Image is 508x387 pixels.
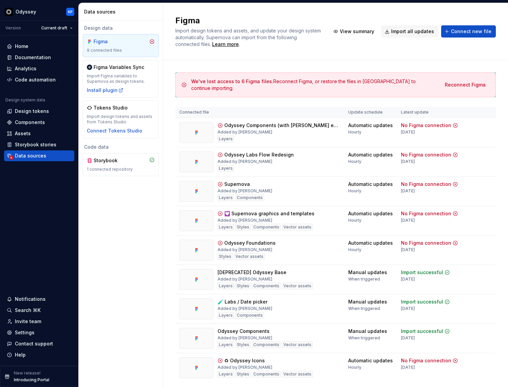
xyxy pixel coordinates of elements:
[94,104,128,111] div: Tokens Studio
[348,210,393,217] div: Automatic updates
[401,306,415,311] div: [DATE]
[348,269,387,276] div: Manual updates
[4,117,74,128] a: Components
[218,341,234,348] div: Layers
[15,108,49,115] div: Design tokens
[83,144,159,150] div: Code data
[218,298,268,305] div: 🧪 Labs / Date picker
[401,129,415,135] div: [DATE]
[348,298,387,305] div: Manual updates
[87,114,155,125] div: Import design tokens and assets from Tokens Studio
[94,157,126,164] div: Storybook
[218,253,233,260] div: Styles
[235,312,264,319] div: Components
[4,327,74,338] a: Settings
[16,8,36,15] div: Odyssey
[4,139,74,150] a: Storybook stories
[218,283,234,289] div: Layers
[224,240,276,246] div: Odyssey Foundations
[212,41,239,48] div: Learn more
[401,159,415,164] div: [DATE]
[391,28,434,35] span: Import all updates
[15,76,56,83] div: Code automation
[83,100,159,138] a: Tokens StudioImport design tokens and assets from Tokens StudioConnect Tokens Studio
[15,54,51,61] div: Documentation
[401,365,415,370] div: [DATE]
[348,188,361,194] div: Hourly
[5,8,13,16] img: c755af4b-9501-4838-9b3a-04de1099e264.png
[175,28,322,47] span: Import design tokens and assets, and update your design system automatically. Supernova can impor...
[191,78,273,84] span: We've lost access to 6 Figma files.
[38,23,76,33] button: Current draft
[401,210,451,217] div: No Figma connection
[41,25,67,31] span: Current draft
[218,335,272,341] div: Added by [PERSON_NAME]
[252,341,281,348] div: Components
[224,210,314,217] div: 💟 Supernova graphics and templates
[5,25,21,31] div: Version
[175,107,344,118] th: Connected file
[218,371,234,378] div: Layers
[235,194,264,201] div: Components
[401,328,443,335] div: Import successful
[218,188,272,194] div: Added by [PERSON_NAME]
[87,73,155,84] div: Import Figma variables to Supernova as design tokens.
[401,335,415,341] div: [DATE]
[4,338,74,349] button: Contact support
[348,129,361,135] div: Hourly
[451,28,491,35] span: Connect new file
[15,152,46,159] div: Data sources
[14,370,41,376] p: New release!
[15,43,28,50] div: Home
[15,340,53,347] div: Contact support
[87,127,142,134] button: Connect Tokens Studio
[218,218,272,223] div: Added by [PERSON_NAME]
[234,253,265,260] div: Vector assets
[252,283,281,289] div: Components
[175,15,322,26] h2: Figma
[348,357,393,364] div: Automatic updates
[224,151,294,158] div: Odyssey Labs Flow Redesign
[235,371,251,378] div: Styles
[218,159,272,164] div: Added by [PERSON_NAME]
[94,38,126,45] div: Figma
[4,106,74,117] a: Design tokens
[4,349,74,360] button: Help
[348,365,361,370] div: Hourly
[218,312,234,319] div: Layers
[282,341,313,348] div: Vector assets
[218,129,272,135] div: Added by [PERSON_NAME]
[4,74,74,85] a: Code automation
[348,122,393,129] div: Automatic updates
[344,107,397,118] th: Update schedule
[218,194,234,201] div: Layers
[218,247,272,252] div: Added by [PERSON_NAME]
[15,318,41,325] div: Invite team
[441,25,496,38] button: Connect new file
[401,298,443,305] div: Import successful
[224,357,265,364] div: ♻︎ Odyssey Icons
[401,276,415,282] div: [DATE]
[330,25,379,38] button: View summary
[87,48,155,53] div: 9 connected files
[211,42,240,47] span: .
[348,240,393,246] div: Automatic updates
[83,153,159,176] a: Storybook1 connected repository
[348,247,361,252] div: Hourly
[4,41,74,52] a: Home
[348,335,380,341] div: When triggered
[5,97,45,103] div: Design system data
[397,107,462,118] th: Latest update
[224,122,340,129] div: Odyssey Components (with [PERSON_NAME] edits from [DATE]-[DATE])
[401,181,451,188] div: No Figma connection
[401,151,451,158] div: No Figma connection
[235,341,251,348] div: Styles
[4,63,74,74] a: Analytics
[401,188,415,194] div: [DATE]
[348,276,380,282] div: When triggered
[218,276,272,282] div: Added by [PERSON_NAME]
[218,224,234,231] div: Layers
[15,65,36,72] div: Analytics
[235,283,251,289] div: Styles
